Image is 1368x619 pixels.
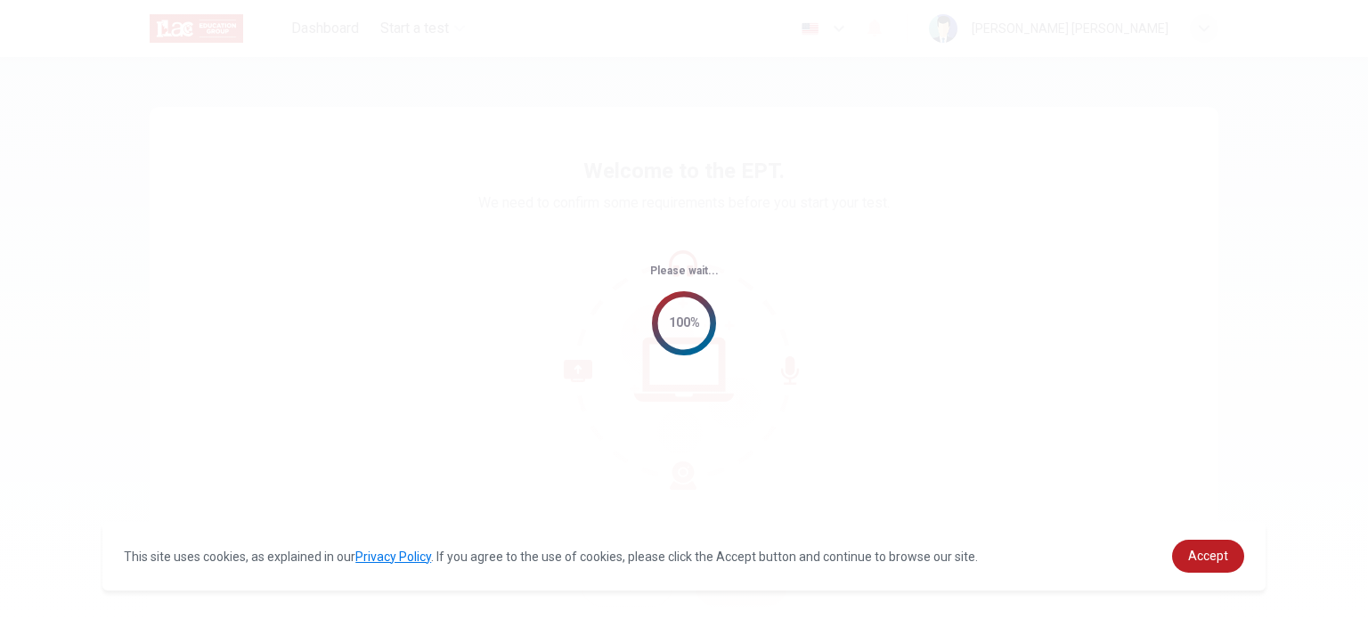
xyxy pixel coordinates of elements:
a: Privacy Policy [355,550,431,564]
span: This site uses cookies, as explained in our . If you agree to the use of cookies, please click th... [124,550,978,564]
div: 100% [669,313,700,333]
div: cookieconsent [102,522,1266,590]
span: Please wait... [650,265,719,277]
a: dismiss cookie message [1172,540,1244,573]
span: Accept [1188,549,1228,563]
